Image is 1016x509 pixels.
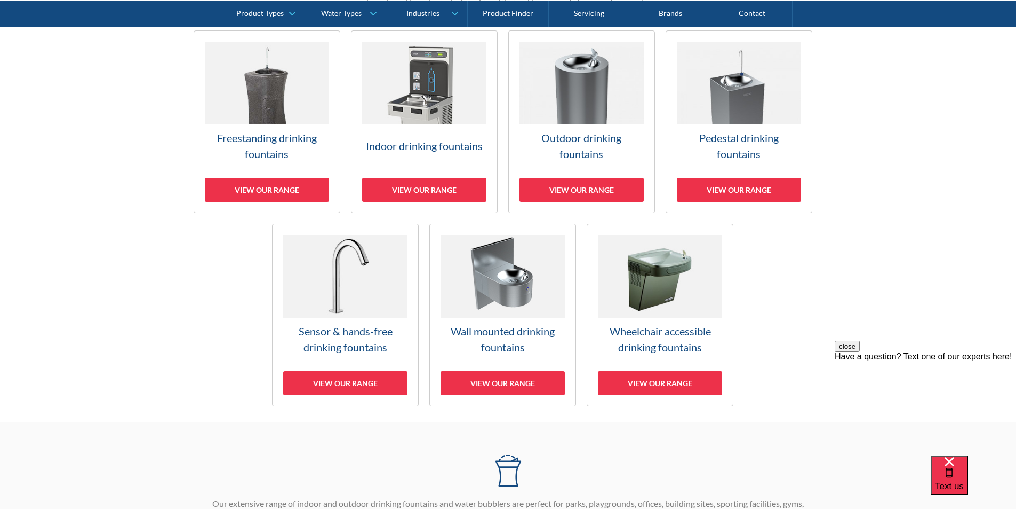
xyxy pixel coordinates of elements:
div: View our range [441,371,565,395]
h3: Freestanding drinking fountains [205,130,329,162]
iframe: podium webchat widget prompt [835,341,1016,469]
a: Wheelchair accessible drinking fountainsView our range [587,224,733,406]
div: View our range [362,178,486,202]
h3: Sensor & hands-free drinking fountains [283,323,407,355]
h3: Indoor drinking fountains [362,138,486,154]
h3: Wheelchair accessible drinking fountains [598,323,722,355]
div: View our range [677,178,801,202]
h3: Wall mounted drinking fountains [441,323,565,355]
div: Industries [406,9,439,18]
div: View our range [205,178,329,202]
a: Indoor drinking fountainsView our range [351,30,498,213]
div: View our range [519,178,644,202]
div: View our range [598,371,722,395]
a: Outdoor drinking fountainsView our range [508,30,655,213]
iframe: podium webchat widget bubble [931,456,1016,509]
h3: Pedestal drinking fountains [677,130,801,162]
a: Pedestal drinking fountainsView our range [666,30,812,213]
a: Sensor & hands-free drinking fountainsView our range [272,224,419,406]
div: Water Types [321,9,362,18]
h3: Outdoor drinking fountains [519,130,644,162]
a: Wall mounted drinking fountainsView our range [429,224,576,406]
a: Freestanding drinking fountainsView our range [194,30,340,213]
div: Product Types [236,9,284,18]
div: View our range [283,371,407,395]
